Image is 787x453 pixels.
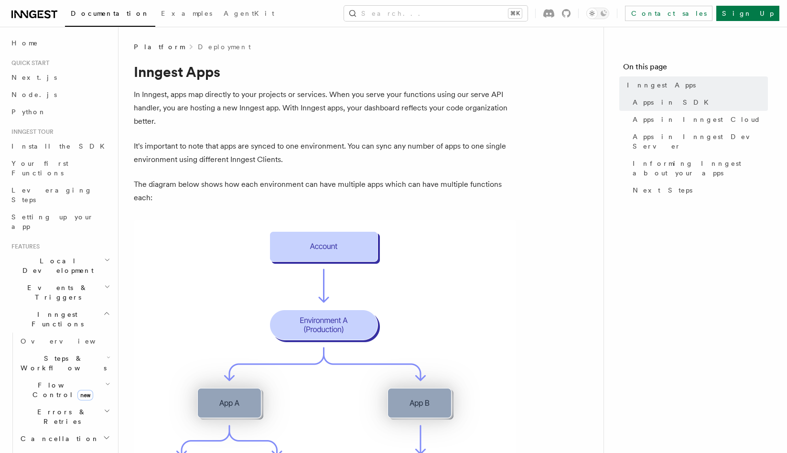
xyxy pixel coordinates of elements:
[134,178,516,205] p: The diagram below shows how each environment can have multiple apps which can have multiple funct...
[134,63,516,80] h1: Inngest Apps
[8,59,49,67] span: Quick start
[11,108,46,116] span: Python
[629,111,768,128] a: Apps in Inngest Cloud
[218,3,280,26] a: AgentKit
[629,182,768,199] a: Next Steps
[633,97,714,107] span: Apps in SDK
[8,128,54,136] span: Inngest tour
[8,306,112,333] button: Inngest Functions
[629,128,768,155] a: Apps in Inngest Dev Server
[586,8,609,19] button: Toggle dark mode
[8,69,112,86] a: Next.js
[21,337,119,345] span: Overview
[8,283,104,302] span: Events & Triggers
[629,94,768,111] a: Apps in SDK
[627,80,696,90] span: Inngest Apps
[161,10,212,17] span: Examples
[17,377,112,403] button: Flow Controlnew
[155,3,218,26] a: Examples
[8,279,112,306] button: Events & Triggers
[8,243,40,250] span: Features
[134,88,516,128] p: In Inngest, apps map directly to your projects or services. When you serve your functions using o...
[508,9,522,18] kbd: ⌘K
[77,390,93,400] span: new
[8,252,112,279] button: Local Development
[17,430,112,447] button: Cancellation
[11,38,38,48] span: Home
[17,350,112,377] button: Steps & Workflows
[8,155,112,182] a: Your first Functions
[134,42,184,52] span: Platform
[8,310,103,329] span: Inngest Functions
[8,256,104,275] span: Local Development
[17,333,112,350] a: Overview
[71,10,150,17] span: Documentation
[633,115,761,124] span: Apps in Inngest Cloud
[623,76,768,94] a: Inngest Apps
[11,213,94,230] span: Setting up your app
[198,42,251,52] a: Deployment
[8,182,112,208] a: Leveraging Steps
[8,138,112,155] a: Install the SDK
[11,142,110,150] span: Install the SDK
[65,3,155,27] a: Documentation
[633,185,692,195] span: Next Steps
[17,403,112,430] button: Errors & Retries
[716,6,779,21] a: Sign Up
[8,86,112,103] a: Node.js
[633,159,768,178] span: Informing Inngest about your apps
[633,132,768,151] span: Apps in Inngest Dev Server
[11,74,57,81] span: Next.js
[625,6,712,21] a: Contact sales
[629,155,768,182] a: Informing Inngest about your apps
[134,140,516,166] p: It's important to note that apps are synced to one environment. You can sync any number of apps t...
[17,407,104,426] span: Errors & Retries
[8,208,112,235] a: Setting up your app
[344,6,528,21] button: Search...⌘K
[8,103,112,120] a: Python
[17,354,107,373] span: Steps & Workflows
[623,61,768,76] h4: On this page
[8,34,112,52] a: Home
[17,380,105,399] span: Flow Control
[11,186,92,204] span: Leveraging Steps
[11,91,57,98] span: Node.js
[11,160,68,177] span: Your first Functions
[17,434,99,443] span: Cancellation
[224,10,274,17] span: AgentKit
